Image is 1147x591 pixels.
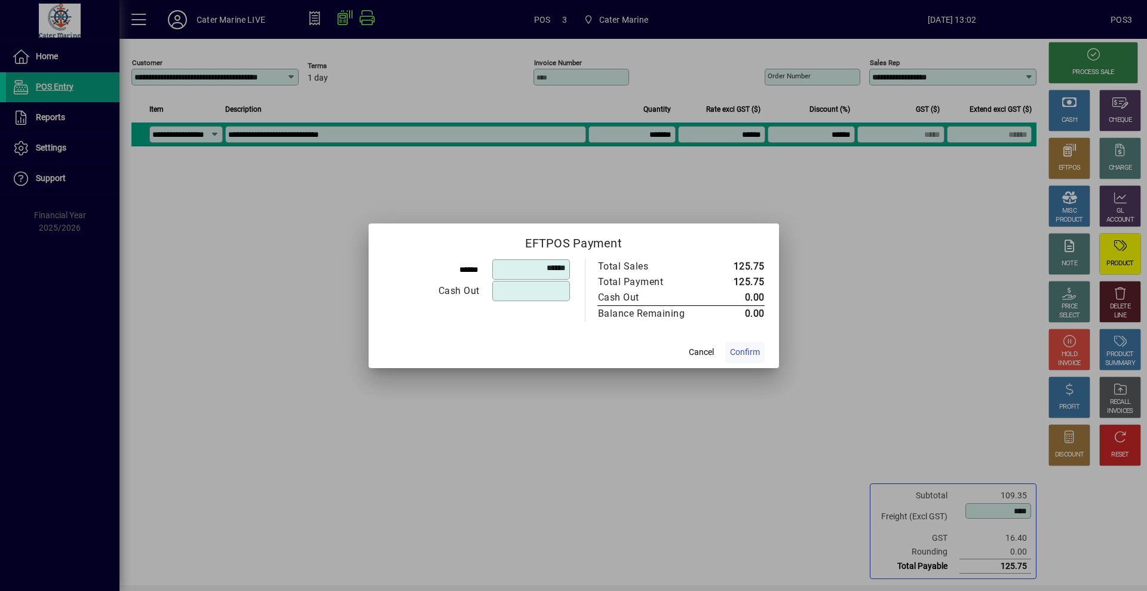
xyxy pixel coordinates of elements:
div: Cash Out [384,284,480,298]
td: 0.00 [710,290,765,306]
span: Cancel [689,346,714,359]
td: 125.75 [710,259,765,274]
div: Balance Remaining [598,307,698,321]
h2: EFTPOS Payment [369,223,779,258]
td: 125.75 [710,274,765,290]
button: Confirm [725,342,765,363]
button: Cancel [682,342,720,363]
td: Total Sales [597,259,710,274]
span: Confirm [730,346,760,359]
div: Cash Out [598,290,698,305]
td: 0.00 [710,305,765,321]
td: Total Payment [597,274,710,290]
